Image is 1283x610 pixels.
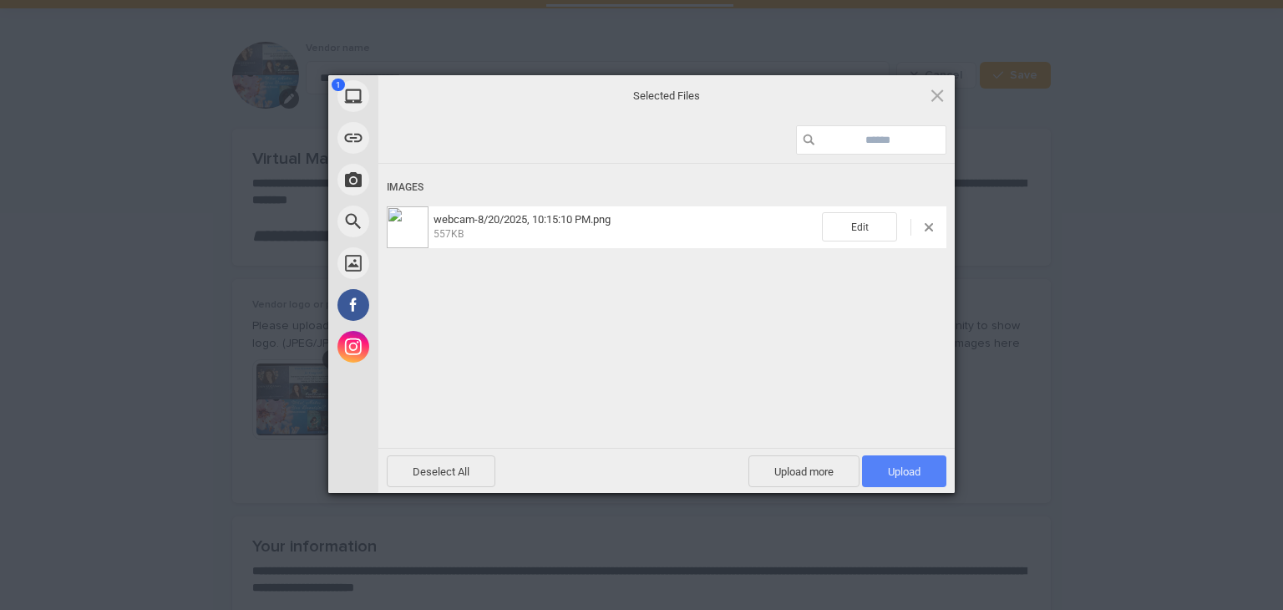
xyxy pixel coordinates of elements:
span: 557KB [434,228,464,240]
span: Selected Files [500,89,834,104]
div: Web Search [328,201,529,242]
span: Click here or hit ESC to close picker [928,86,946,104]
div: Take Photo [328,159,529,201]
div: Link (URL) [328,117,529,159]
div: Images [387,172,946,203]
div: Unsplash [328,242,529,284]
span: Deselect All [387,455,495,487]
span: Upload [888,465,920,478]
span: webcam-8/20/2025, 10:15:10 PM.png [434,213,611,226]
div: My Device [328,75,529,117]
div: Instagram [328,326,529,368]
span: Upload more [748,455,860,487]
span: Edit [822,212,897,241]
img: 555a54ed-a366-4184-96da-67a4c6821c22 [387,206,429,248]
div: Facebook [328,284,529,326]
span: Upload [862,455,946,487]
span: webcam-8/20/2025, 10:15:10 PM.png [429,213,822,241]
span: 1 [332,79,345,91]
